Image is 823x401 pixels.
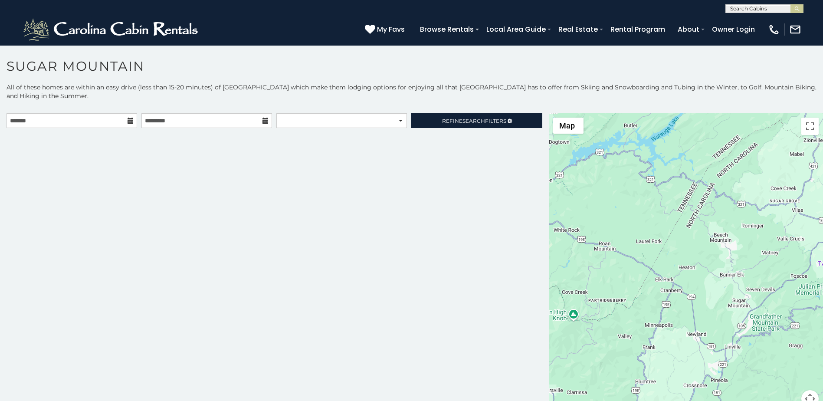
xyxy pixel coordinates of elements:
[553,118,584,134] button: Change map style
[606,22,669,37] a: Rental Program
[442,118,506,124] span: Refine Filters
[789,23,801,36] img: mail-regular-white.png
[416,22,478,37] a: Browse Rentals
[708,22,759,37] a: Owner Login
[554,22,602,37] a: Real Estate
[559,121,575,130] span: Map
[462,118,485,124] span: Search
[768,23,780,36] img: phone-regular-white.png
[673,22,704,37] a: About
[377,24,405,35] span: My Favs
[411,113,542,128] a: RefineSearchFilters
[22,16,202,43] img: White-1-2.png
[365,24,407,35] a: My Favs
[482,22,550,37] a: Local Area Guide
